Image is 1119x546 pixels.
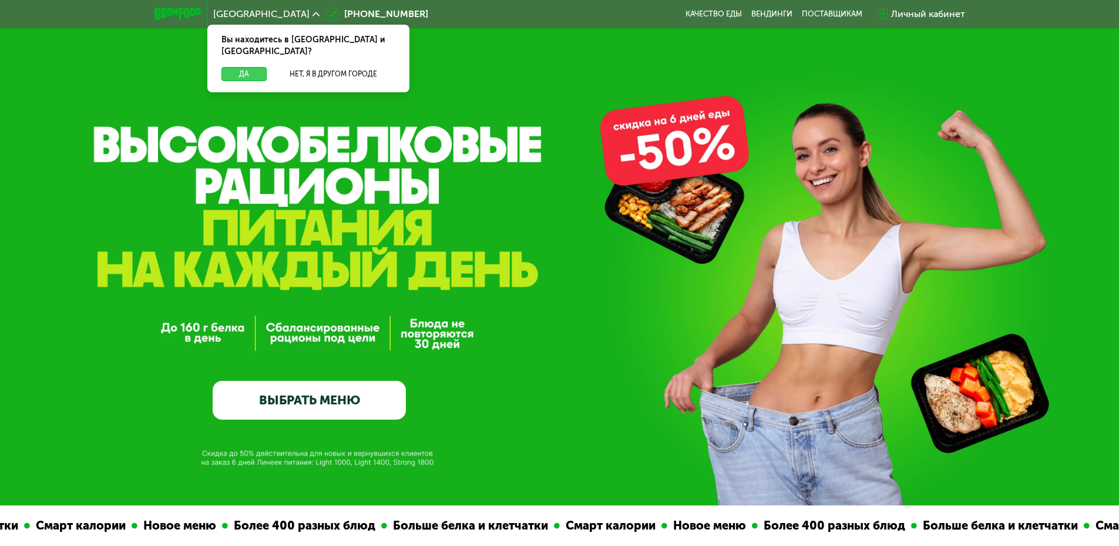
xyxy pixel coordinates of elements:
[527,517,611,535] div: Новое меню
[419,517,521,535] div: Смарт калории
[271,67,395,81] button: Нет, я в другом городе
[247,517,414,535] div: Больше белка и клетчатки
[685,9,742,19] a: Качество еды
[777,517,943,535] div: Больше белка и клетчатки
[213,9,310,19] span: [GEOGRAPHIC_DATA]
[891,7,965,21] div: Личный кабинет
[213,381,406,420] a: ВЫБРАТЬ МЕНЮ
[751,9,792,19] a: Вендинги
[221,67,267,81] button: Да
[88,517,241,535] div: Более 400 разных блюд
[802,9,862,19] div: поставщикам
[617,517,771,535] div: Более 400 разных блюд
[325,7,428,21] a: [PHONE_NUMBER]
[949,517,1051,535] div: Смарт калории
[207,25,409,67] div: Вы находитесь в [GEOGRAPHIC_DATA] и [GEOGRAPHIC_DATA]?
